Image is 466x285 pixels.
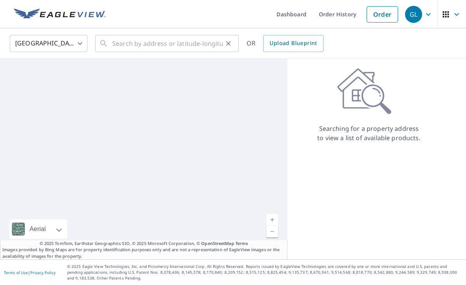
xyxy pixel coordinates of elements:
[4,270,28,275] a: Terms of Use
[263,35,323,52] a: Upload Blueprint
[223,38,234,49] button: Clear
[266,226,278,237] a: Current Level 5, Zoom Out
[9,219,67,239] div: Aerial
[235,240,248,246] a: Terms
[405,6,422,23] div: GL
[67,264,462,281] p: © 2025 Eagle View Technologies, Inc. and Pictometry International Corp. All Rights Reserved. Repo...
[14,9,106,20] img: EV Logo
[40,240,248,247] span: © 2025 TomTom, Earthstar Geographics SIO, © 2025 Microsoft Corporation, ©
[10,33,87,54] div: [GEOGRAPHIC_DATA]
[247,35,323,52] div: OR
[112,33,223,54] input: Search by address or latitude-longitude
[317,124,421,142] p: Searching for a property address to view a list of available products.
[4,270,56,275] p: |
[27,219,48,239] div: Aerial
[367,6,398,23] a: Order
[30,270,56,275] a: Privacy Policy
[266,214,278,226] a: Current Level 5, Zoom In
[201,240,234,246] a: OpenStreetMap
[270,38,317,48] span: Upload Blueprint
